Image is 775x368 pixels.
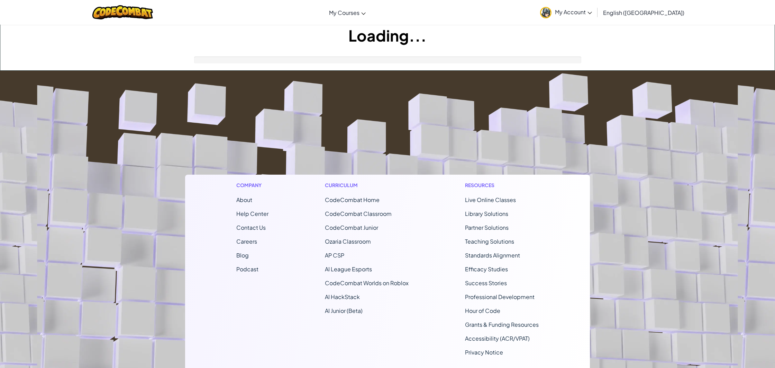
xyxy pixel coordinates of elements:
a: English ([GEOGRAPHIC_DATA]) [600,3,688,22]
h1: Loading... [0,25,775,46]
a: Success Stories [465,279,507,287]
a: Efficacy Studies [465,265,508,273]
span: My Account [555,8,592,16]
a: CodeCombat Classroom [325,210,392,217]
a: Partner Solutions [465,224,509,231]
a: AI Junior (Beta) [325,307,363,314]
h1: Curriculum [325,182,409,189]
a: Hour of Code [465,307,500,314]
a: CodeCombat Worlds on Roblox [325,279,409,287]
a: Standards Alignment [465,252,520,259]
img: avatar [540,7,551,18]
a: Library Solutions [465,210,508,217]
a: Privacy Notice [465,349,503,356]
span: Contact Us [236,224,266,231]
a: Live Online Classes [465,196,516,203]
a: Grants & Funding Resources [465,321,539,328]
a: AP CSP [325,252,344,259]
h1: Company [236,182,268,189]
a: Blog [236,252,249,259]
a: About [236,196,252,203]
a: Careers [236,238,257,245]
a: CodeCombat Junior [325,224,378,231]
a: My Courses [326,3,369,22]
a: Professional Development [465,293,535,300]
span: My Courses [329,9,359,16]
a: Help Center [236,210,268,217]
span: English ([GEOGRAPHIC_DATA]) [603,9,684,16]
a: Teaching Solutions [465,238,514,245]
a: AI League Esports [325,265,372,273]
img: CodeCombat logo [92,5,153,19]
a: Podcast [236,265,258,273]
span: CodeCombat Home [325,196,380,203]
a: Ozaria Classroom [325,238,371,245]
a: Accessibility (ACR/VPAT) [465,335,530,342]
h1: Resources [465,182,539,189]
a: AI HackStack [325,293,360,300]
a: My Account [537,1,595,23]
